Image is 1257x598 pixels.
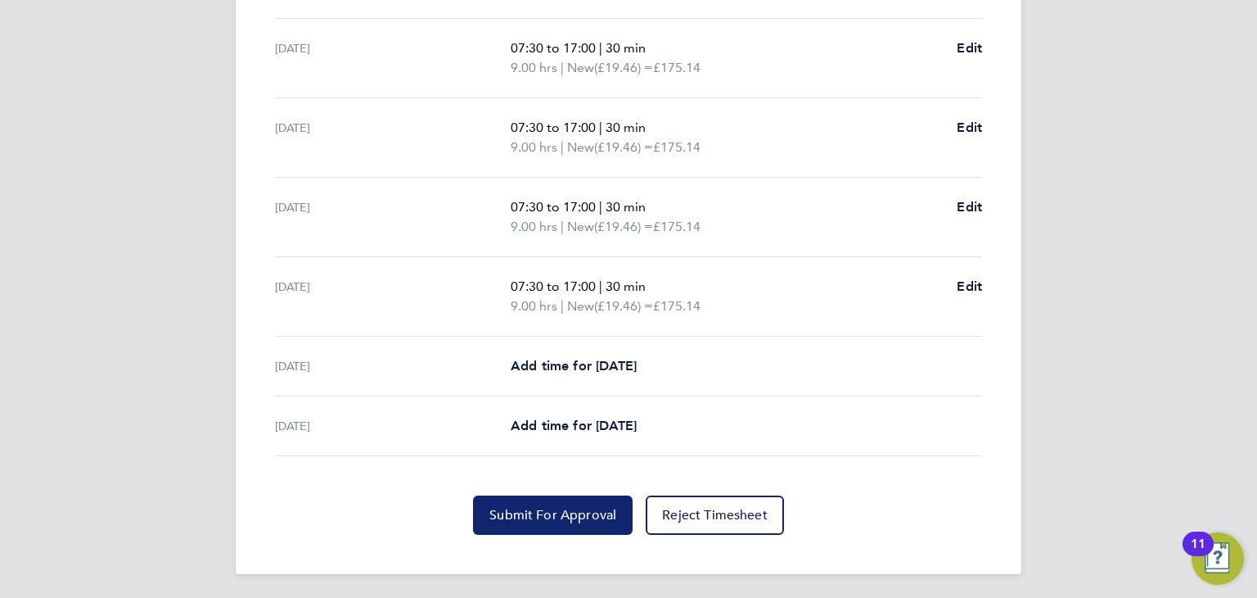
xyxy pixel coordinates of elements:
[594,219,653,234] span: (£19.46) =
[567,58,594,78] span: New
[957,120,982,135] span: Edit
[606,40,646,56] span: 30 min
[646,496,784,535] button: Reject Timesheet
[606,279,646,294] span: 30 min
[957,197,982,217] a: Edit
[653,60,701,75] span: £175.14
[1191,544,1205,565] div: 11
[567,138,594,157] span: New
[662,507,768,523] span: Reject Timesheet
[653,139,701,155] span: £175.14
[594,60,653,75] span: (£19.46) =
[599,120,602,135] span: |
[275,39,511,78] div: [DATE]
[511,219,557,234] span: 9.00 hrs
[567,217,594,237] span: New
[511,298,557,314] span: 9.00 hrs
[1192,532,1244,585] button: Open Resource Center, 11 new notifications
[957,199,982,215] span: Edit
[594,139,653,155] span: (£19.46) =
[957,277,982,297] a: Edit
[561,60,564,75] span: |
[599,279,602,294] span: |
[957,39,982,58] a: Edit
[275,356,511,376] div: [DATE]
[567,297,594,316] span: New
[511,199,596,215] span: 07:30 to 17:00
[606,120,646,135] span: 30 min
[511,120,596,135] span: 07:30 to 17:00
[957,118,982,138] a: Edit
[275,197,511,237] div: [DATE]
[653,219,701,234] span: £175.14
[275,416,511,436] div: [DATE]
[511,358,637,374] span: Add time for [DATE]
[473,496,633,535] button: Submit For Approval
[511,40,596,56] span: 07:30 to 17:00
[561,139,564,155] span: |
[561,298,564,314] span: |
[606,199,646,215] span: 30 min
[489,507,616,523] span: Submit For Approval
[511,416,637,436] a: Add time for [DATE]
[599,40,602,56] span: |
[511,356,637,376] a: Add time for [DATE]
[511,139,557,155] span: 9.00 hrs
[594,298,653,314] span: (£19.46) =
[957,279,982,294] span: Edit
[653,298,701,314] span: £175.14
[511,279,596,294] span: 07:30 to 17:00
[511,60,557,75] span: 9.00 hrs
[957,40,982,56] span: Edit
[275,277,511,316] div: [DATE]
[275,118,511,157] div: [DATE]
[599,199,602,215] span: |
[511,418,637,433] span: Add time for [DATE]
[561,219,564,234] span: |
